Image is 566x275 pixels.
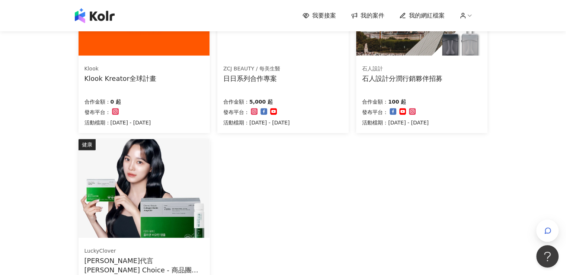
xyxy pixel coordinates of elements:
p: 發布平台： [223,108,249,117]
span: 我的網紅檔案 [409,12,445,20]
div: 石人設計 [362,65,442,73]
p: 100 起 [388,97,406,106]
div: 石人設計分潤行銷夥伴招募 [362,74,442,83]
div: [PERSON_NAME]代言 [PERSON_NAME] Choice - 商品團購 -膠原蛋白 [84,256,204,275]
p: 活動檔期：[DATE] - [DATE] [362,118,429,127]
div: 日日系列合作專案 [223,74,280,83]
img: 韓國健康食品功能性膠原蛋白 [79,139,210,238]
p: 0 起 [111,97,121,106]
p: 合作金額： [362,97,388,106]
p: 發布平台： [362,108,388,117]
p: 合作金額： [223,97,249,106]
div: 健康 [79,139,96,150]
p: 活動檔期：[DATE] - [DATE] [223,118,290,127]
div: LuckyClover [84,247,204,255]
p: 活動檔期：[DATE] - [DATE] [84,118,151,127]
a: 我的網紅檔案 [399,12,445,20]
div: Klook [84,65,156,73]
p: 合作金額： [84,97,111,106]
p: 發布平台： [84,108,111,117]
p: 5,000 起 [249,97,273,106]
img: logo [75,8,115,23]
iframe: Help Scout Beacon - Open [536,245,559,268]
span: 我要接案 [312,12,336,20]
a: 我要接案 [303,12,336,20]
a: 我的案件 [351,12,384,20]
div: Klook Kreator全球計畫 [84,74,156,83]
div: ZCJ BEAUTY / 每美生醫 [223,65,280,73]
span: 我的案件 [361,12,384,20]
